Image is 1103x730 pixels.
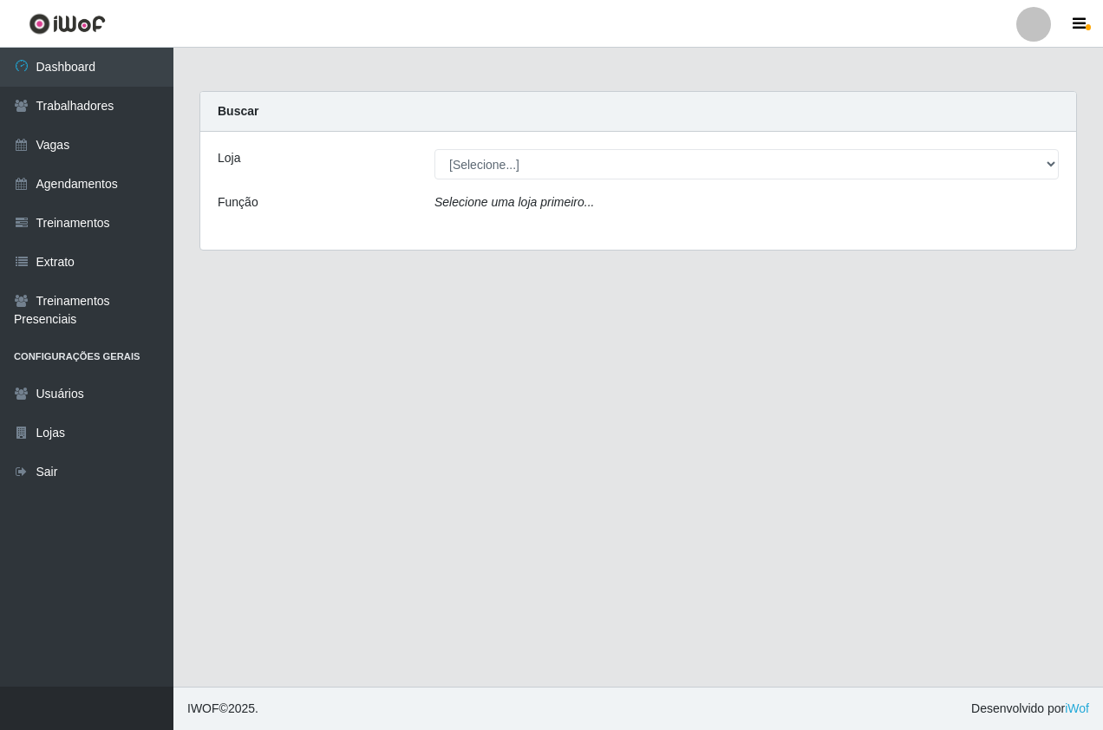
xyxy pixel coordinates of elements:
i: Selecione uma loja primeiro... [434,195,594,209]
strong: Buscar [218,104,258,118]
a: iWof [1065,701,1089,715]
span: © 2025 . [187,700,258,718]
span: IWOF [187,701,219,715]
span: Desenvolvido por [971,700,1089,718]
label: Função [218,193,258,212]
img: CoreUI Logo [29,13,106,35]
label: Loja [218,149,240,167]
